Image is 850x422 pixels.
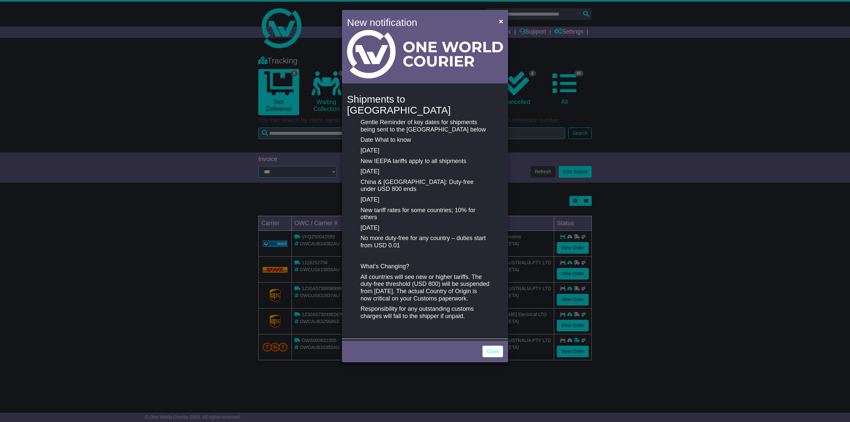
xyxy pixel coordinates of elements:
[361,196,489,204] p: [DATE]
[361,235,489,249] p: No more duty-free for any country – duties start from USD 0.01
[361,136,489,144] p: Date What to know
[361,274,489,302] p: All countries will see new or higher tariffs. The duty-free threshold (USD 800) will be suspended...
[361,168,489,175] p: [DATE]
[361,179,489,193] p: China & [GEOGRAPHIC_DATA]: Duty-free under USD 800 ends
[361,207,489,221] p: New tariff rates for some countries; 10% for others
[347,15,489,30] h4: New notification
[482,346,503,357] a: Close
[347,94,503,116] h4: Shipments to [GEOGRAPHIC_DATA]
[361,224,489,232] p: [DATE]
[499,17,503,25] span: ×
[361,305,489,320] p: Responsibility for any outstanding customs charges will fall to the shipper if unpaid.
[361,263,489,270] p: What’s Changing?
[347,30,503,78] img: Light
[361,147,489,154] p: [DATE]
[496,14,506,28] button: Close
[361,119,489,133] p: Gentle Reminder of key dates for shipments being sent to the [GEOGRAPHIC_DATA] below
[361,158,489,165] p: New IEEPA tariffs apply to all shipments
